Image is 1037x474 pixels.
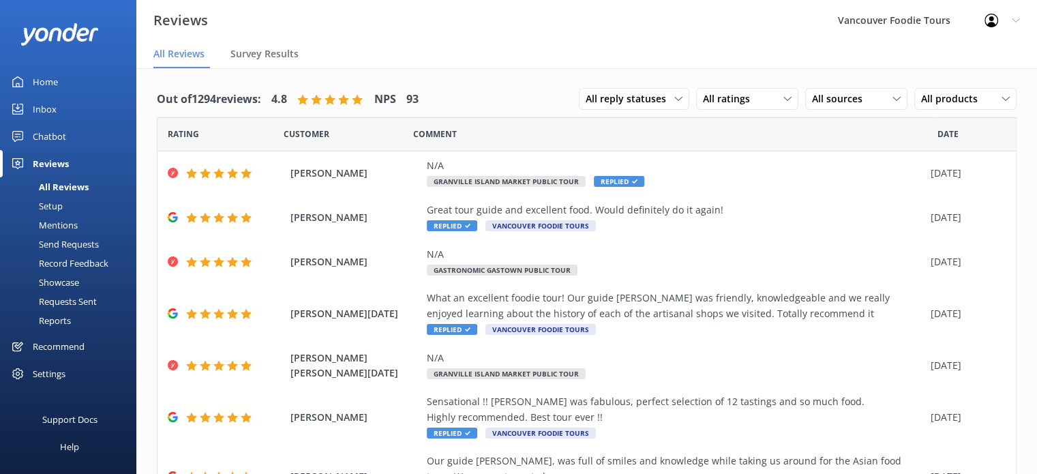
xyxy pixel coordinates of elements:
[290,210,420,225] span: [PERSON_NAME]
[8,254,108,273] div: Record Feedback
[427,394,924,425] div: Sensational !! [PERSON_NAME] was fabulous, perfect selection of 12 tastings and so much food. Hig...
[42,406,97,433] div: Support Docs
[157,91,261,108] h4: Out of 1294 reviews:
[427,351,924,366] div: N/A
[485,324,596,335] span: Vancouver Foodie Tours
[427,265,577,276] span: Gastronomic Gastown Public Tour
[427,291,924,321] div: What an excellent foodie tour! Our guide [PERSON_NAME] was friendly, knowledgeable and we really ...
[168,128,199,140] span: Date
[931,166,999,181] div: [DATE]
[703,91,758,106] span: All ratings
[931,254,999,269] div: [DATE]
[290,254,420,269] span: [PERSON_NAME]
[290,166,420,181] span: [PERSON_NAME]
[33,95,57,123] div: Inbox
[812,91,871,106] span: All sources
[33,360,65,387] div: Settings
[427,247,924,262] div: N/A
[586,91,674,106] span: All reply statuses
[290,351,420,381] span: [PERSON_NAME] [PERSON_NAME][DATE]
[8,292,97,311] div: Requests Sent
[427,203,924,218] div: Great tour guide and excellent food. Would definitely do it again!
[931,210,999,225] div: [DATE]
[8,196,136,216] a: Setup
[427,158,924,173] div: N/A
[60,433,79,460] div: Help
[413,128,457,140] span: Question
[8,311,71,330] div: Reports
[931,306,999,321] div: [DATE]
[931,358,999,373] div: [DATE]
[427,220,477,231] span: Replied
[921,91,986,106] span: All products
[33,150,69,177] div: Reviews
[290,410,420,425] span: [PERSON_NAME]
[374,91,396,108] h4: NPS
[8,273,79,292] div: Showcase
[8,196,63,216] div: Setup
[8,177,89,196] div: All Reviews
[427,368,586,379] span: Granville Island Market Public Tour
[485,220,596,231] span: Vancouver Foodie Tours
[485,428,596,439] span: Vancouver Foodie Tours
[8,177,136,196] a: All Reviews
[594,176,644,187] span: Replied
[8,254,136,273] a: Record Feedback
[8,311,136,330] a: Reports
[8,216,78,235] div: Mentions
[153,47,205,61] span: All Reviews
[427,324,477,335] span: Replied
[153,10,208,31] h3: Reviews
[8,235,136,254] a: Send Requests
[230,47,299,61] span: Survey Results
[406,91,419,108] h4: 93
[290,306,420,321] span: [PERSON_NAME][DATE]
[8,273,136,292] a: Showcase
[427,176,586,187] span: Granville Island Market Public Tour
[284,128,329,140] span: Date
[20,23,99,46] img: yonder-white-logo.png
[8,235,99,254] div: Send Requests
[931,410,999,425] div: [DATE]
[427,428,477,439] span: Replied
[33,333,85,360] div: Recommend
[271,91,287,108] h4: 4.8
[33,68,58,95] div: Home
[8,216,136,235] a: Mentions
[8,292,136,311] a: Requests Sent
[937,128,959,140] span: Date
[33,123,66,150] div: Chatbot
